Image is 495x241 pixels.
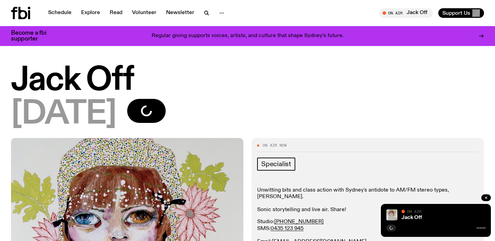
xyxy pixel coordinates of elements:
span: Specialist [261,160,291,168]
a: Specialist [257,158,295,171]
a: [PHONE_NUMBER] [274,219,323,225]
span: On Air Now [263,144,287,147]
p: Unwitting bits and class action with Sydney's antidote to AM/FM stereo types, [PERSON_NAME]. Soni... [257,187,478,214]
button: On AirJack Off [379,8,433,18]
a: Jack Off [401,215,422,220]
a: 0435 123 945 [271,226,304,231]
a: Read [106,8,126,18]
h1: Jack Off [11,65,484,96]
h3: Become a fbi supporter [11,30,55,42]
span: [DATE] [11,99,116,130]
a: Explore [77,8,104,18]
img: a dotty lady cuddling her cat amongst flowers [386,209,397,220]
button: Support Us [438,8,484,18]
span: Support Us [442,10,470,16]
span: On Air [407,209,421,214]
p: Regular giving supports voices, artists, and culture that shape Sydney’s future. [152,33,344,39]
a: Newsletter [162,8,198,18]
a: Schedule [44,8,76,18]
a: Volunteer [128,8,161,18]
